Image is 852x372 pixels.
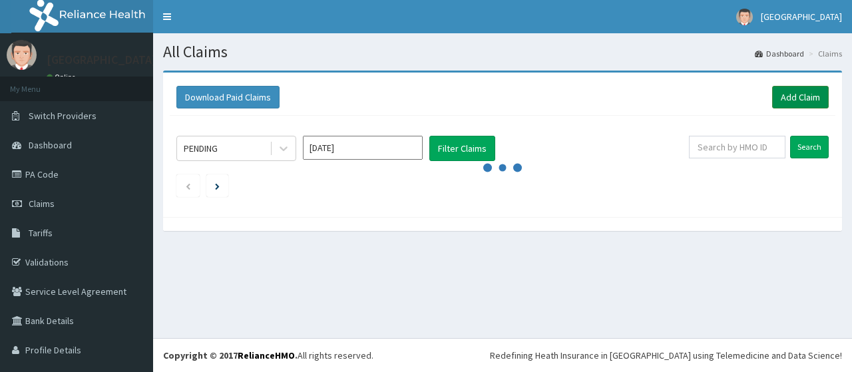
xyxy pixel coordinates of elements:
[490,349,842,362] div: Redefining Heath Insurance in [GEOGRAPHIC_DATA] using Telemedicine and Data Science!
[790,136,829,158] input: Search
[184,142,218,155] div: PENDING
[163,43,842,61] h1: All Claims
[29,110,97,122] span: Switch Providers
[772,86,829,108] a: Add Claim
[47,73,79,82] a: Online
[238,349,295,361] a: RelianceHMO
[303,136,423,160] input: Select Month and Year
[47,54,156,66] p: [GEOGRAPHIC_DATA]
[7,40,37,70] img: User Image
[153,338,852,372] footer: All rights reserved.
[29,198,55,210] span: Claims
[483,148,523,188] svg: audio-loading
[163,349,298,361] strong: Copyright © 2017 .
[429,136,495,161] button: Filter Claims
[215,180,220,192] a: Next page
[176,86,280,108] button: Download Paid Claims
[805,48,842,59] li: Claims
[761,11,842,23] span: [GEOGRAPHIC_DATA]
[29,227,53,239] span: Tariffs
[29,139,72,151] span: Dashboard
[185,180,191,192] a: Previous page
[755,48,804,59] a: Dashboard
[689,136,785,158] input: Search by HMO ID
[736,9,753,25] img: User Image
